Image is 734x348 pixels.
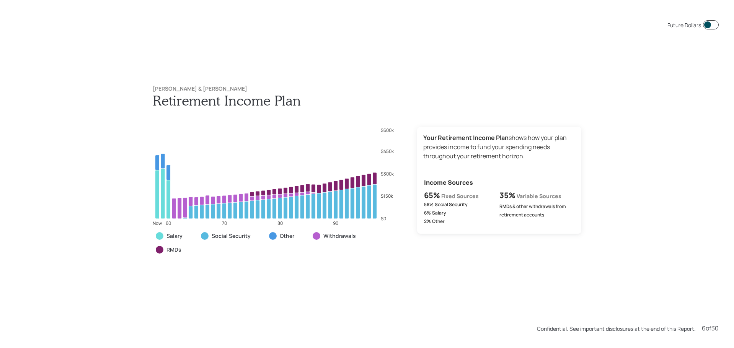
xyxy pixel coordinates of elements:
h6: [PERSON_NAME] & [PERSON_NAME] [153,86,581,92]
label: Other [432,218,445,227]
label: Other [280,232,294,240]
tspan: $150k [381,193,393,199]
div: Confidential. See important disclosures at the end of this Report. [537,325,696,333]
h4: 35% [499,189,515,202]
label: Salary [166,232,183,240]
h4: 65% [424,189,440,202]
label: Social Security [212,232,251,240]
label: RMDs [166,246,181,254]
label: 2% [424,218,431,227]
h6: Fixed Sources [441,192,479,200]
tspan: $450k [381,148,394,154]
tspan: $300k [381,171,394,177]
label: 6% [424,210,431,218]
div: 6 of 30 [702,324,719,333]
tspan: 70 [222,220,227,226]
div: Future Dollars [667,21,701,29]
tspan: $600k [381,127,394,133]
tspan: 90 [333,220,338,226]
label: RMDs & other withdrawals from retirement accounts [499,203,566,218]
tspan: Now [153,220,162,226]
label: Withdrawals [323,232,356,240]
label: Social Security [435,202,468,210]
p: shows how your plan provides income to fund your spending needs throughout your retirement horizon. [423,133,575,161]
label: Salary [432,210,446,218]
h6: Variable Sources [517,192,561,200]
label: 58% [424,202,434,210]
tspan: 80 [277,220,283,226]
tspan: $0 [381,215,386,222]
b: Your Retirement Income Plan [423,133,509,142]
h5: Income Sources [424,178,574,188]
h1: Retirement Income Plan [153,92,581,109]
tspan: 60 [166,220,171,226]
